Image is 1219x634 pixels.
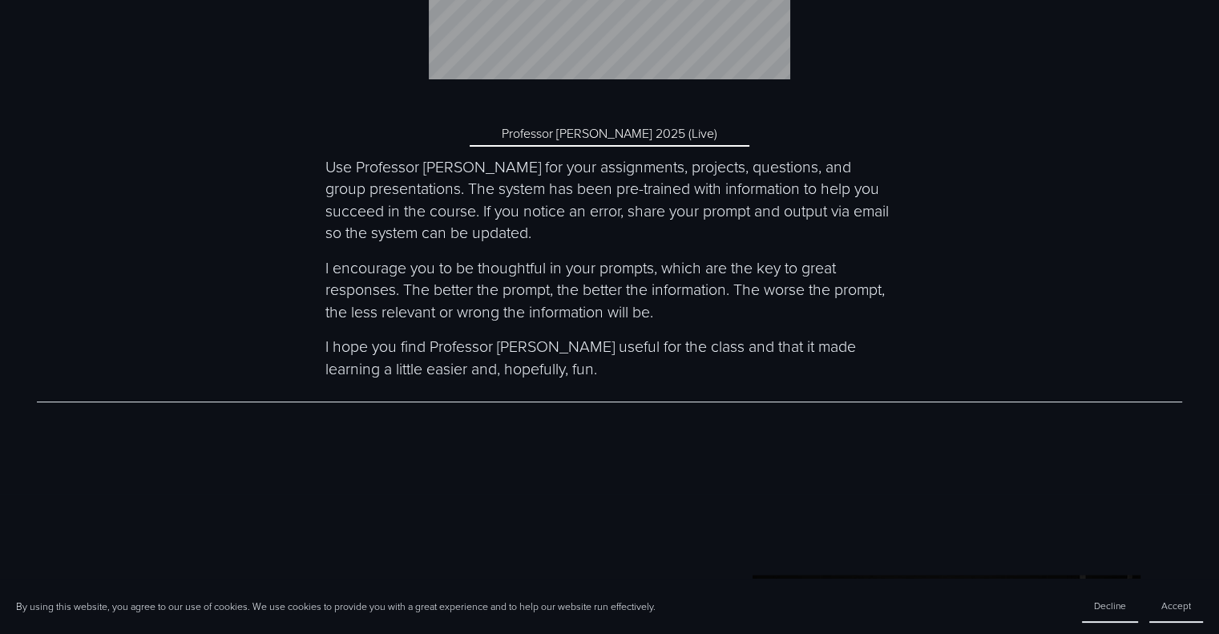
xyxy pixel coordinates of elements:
[1149,590,1203,623] button: Accept
[1082,590,1138,623] button: Decline
[16,600,656,613] p: By using this website, you agree to our use of cookies. We use cookies to provide you with a grea...
[325,335,894,379] p: I hope you find Professor [PERSON_NAME] useful for the class and that it made learning a little e...
[325,155,894,244] p: Use Professor [PERSON_NAME] for your assignments, projects, questions, and group presentations. T...
[1094,599,1126,612] span: Decline
[325,256,894,323] p: I encourage you to be thoughtful in your prompts, which are the key to great responses. The bette...
[470,122,749,147] a: Professor [PERSON_NAME] 2025 (Live)
[1161,599,1191,612] span: Accept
